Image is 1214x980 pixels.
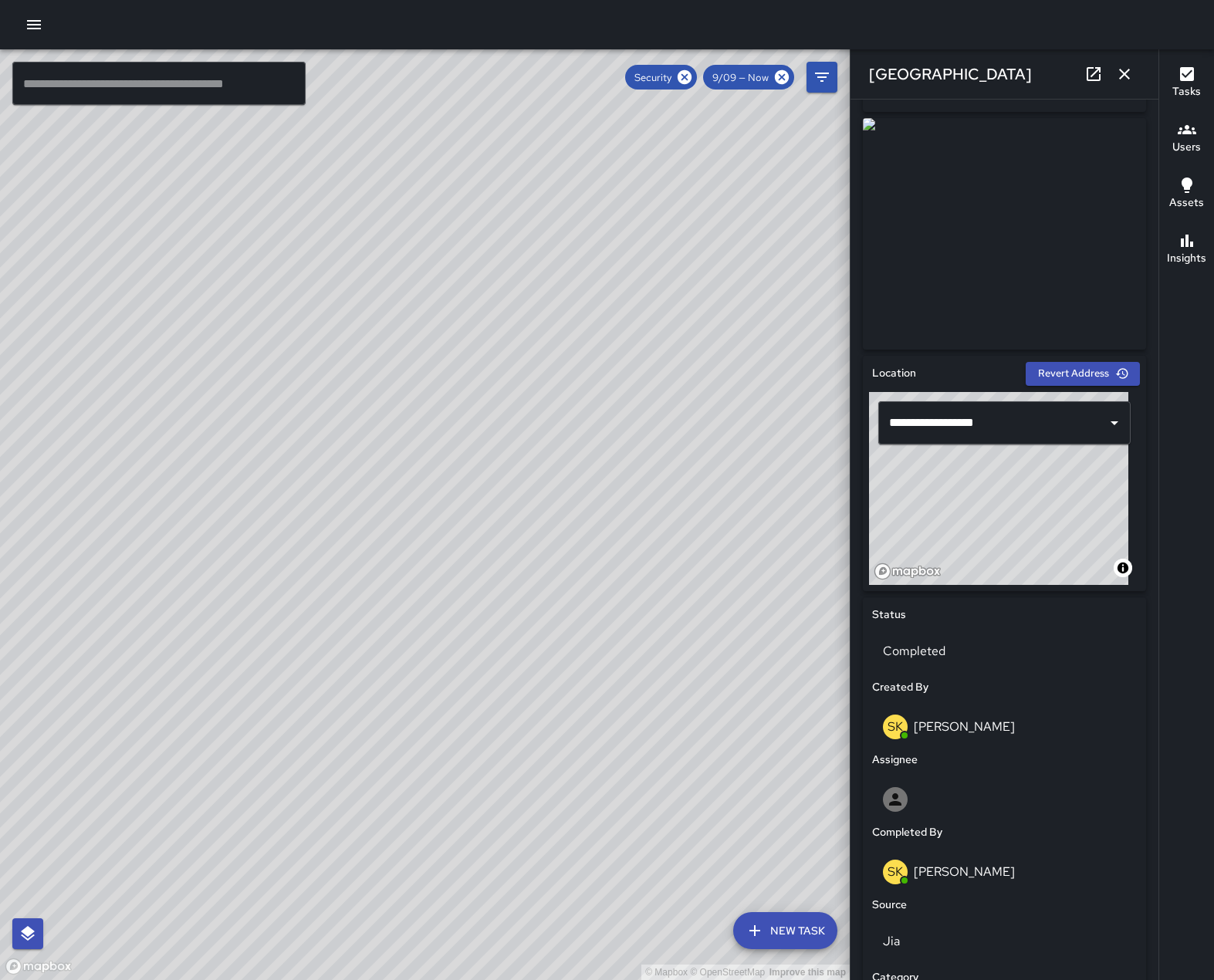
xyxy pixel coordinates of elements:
p: Completed [883,642,1126,661]
button: Open [1104,412,1125,434]
img: request_images%2Fa343e0d0-8dbf-11f0-9db0-35c9b8eab97f [863,118,1146,350]
button: Filters [807,62,837,93]
h6: Source [872,897,907,914]
p: SK [888,863,903,881]
p: [PERSON_NAME] [914,863,1015,880]
h6: Assignee [872,752,918,769]
div: 9/09 — Now [703,65,794,90]
p: [PERSON_NAME] [914,718,1015,735]
button: Assets [1159,167,1214,222]
p: SK [888,718,903,736]
span: Toggle attribution [1118,559,1128,576]
h6: Users [1172,139,1201,156]
h6: [GEOGRAPHIC_DATA] [869,62,1032,86]
span: 9/09 — Now [703,71,778,84]
h6: Location [872,365,916,382]
h6: Completed By [872,824,942,841]
button: Revert Address [1026,362,1140,386]
button: Users [1159,111,1214,167]
a: Mapbox homepage [874,563,942,580]
h6: Tasks [1172,83,1201,100]
button: Insights [1159,222,1214,278]
p: Jia [883,932,1126,951]
h6: Created By [872,679,928,696]
canvas: Map [869,392,1128,585]
button: Toggle attribution [1114,559,1132,577]
h6: Status [872,607,906,623]
h6: Insights [1167,250,1206,267]
button: Tasks [1159,56,1214,111]
h6: Assets [1169,194,1204,211]
div: Security [625,65,697,90]
button: New Task [733,912,837,949]
span: Security [625,71,681,84]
